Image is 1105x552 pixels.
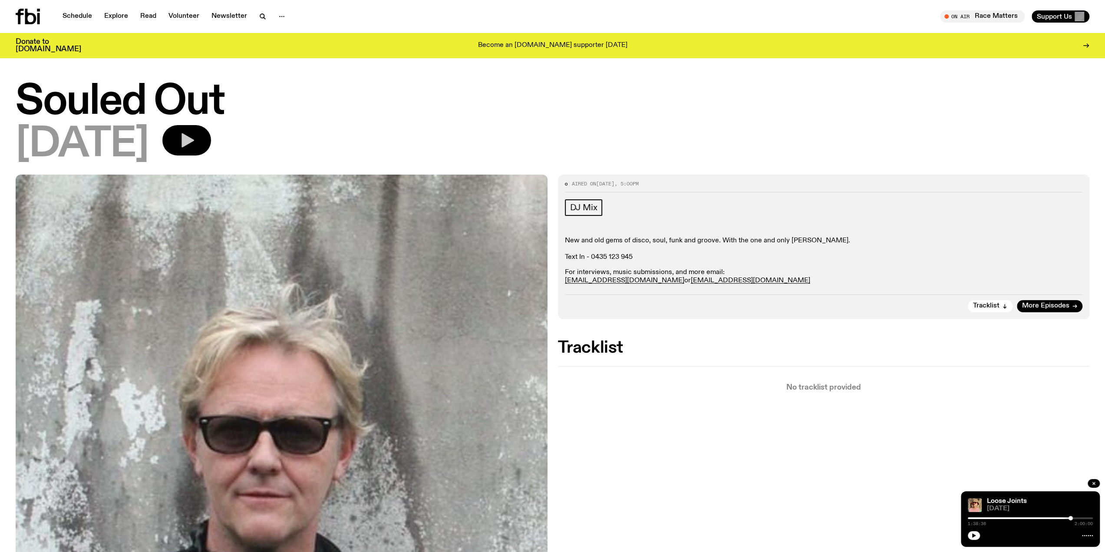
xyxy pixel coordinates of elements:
[558,384,1090,391] p: No tracklist provided
[558,340,1090,356] h2: Tracklist
[596,180,614,187] span: [DATE]
[691,277,810,284] a: [EMAIL_ADDRESS][DOMAIN_NAME]
[614,180,639,187] span: , 5:00pm
[478,42,627,50] p: Become an [DOMAIN_NAME] supporter [DATE]
[1032,10,1089,23] button: Support Us
[968,300,1013,312] button: Tracklist
[16,38,81,53] h3: Donate to [DOMAIN_NAME]
[950,13,1020,20] span: Tune in live
[572,180,596,187] span: Aired on
[565,268,1083,285] p: For interviews, music submissions, and more email: or
[1022,303,1069,309] span: More Episodes
[565,277,684,284] a: [EMAIL_ADDRESS][DOMAIN_NAME]
[565,199,603,216] a: DJ Mix
[987,498,1027,505] a: Loose Joints
[940,10,1025,23] button: On AirRace Matters
[570,203,597,212] span: DJ Mix
[163,10,205,23] a: Volunteer
[1037,13,1072,20] span: Support Us
[968,498,982,512] img: Tyson stands in front of a paperbark tree wearing orange sunglasses, a suede bucket hat and a pin...
[973,303,999,309] span: Tracklist
[99,10,133,23] a: Explore
[206,10,252,23] a: Newsletter
[1075,522,1093,526] span: 2:00:00
[16,125,148,164] span: [DATE]
[1017,300,1082,312] a: More Episodes
[565,237,1083,262] p: New and old gems of disco, soul, funk and groove. With the one and only [PERSON_NAME]. Text In - ...
[968,522,986,526] span: 1:38:36
[987,506,1093,512] span: [DATE]
[135,10,162,23] a: Read
[16,83,1089,122] h1: Souled Out
[57,10,97,23] a: Schedule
